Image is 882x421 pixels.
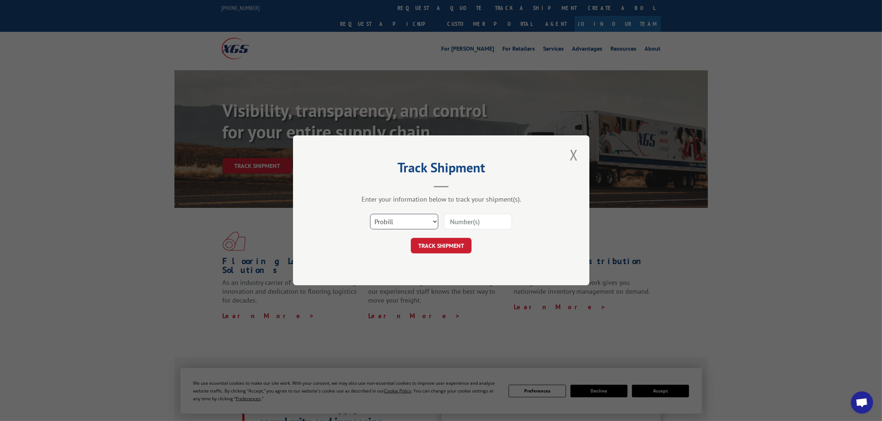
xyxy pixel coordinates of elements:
div: Enter your information below to track your shipment(s). [330,195,552,204]
a: Open chat [851,391,873,414]
button: Close modal [568,145,580,165]
button: TRACK SHIPMENT [411,238,472,254]
input: Number(s) [444,214,512,230]
h2: Track Shipment [330,162,552,176]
